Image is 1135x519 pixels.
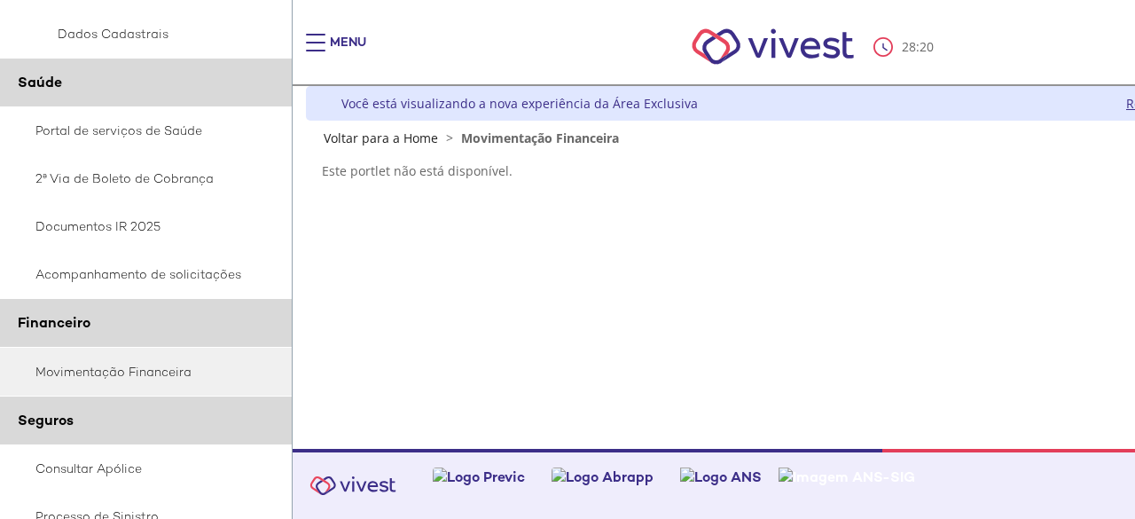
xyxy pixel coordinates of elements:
[18,313,90,332] span: Financeiro
[18,411,74,429] span: Seguros
[300,466,406,506] img: Vivest
[341,95,698,112] div: Você está visualizando a nova experiência da Área Exclusiva
[552,468,654,486] img: Logo Abrapp
[433,468,525,486] img: Logo Previc
[293,449,1135,519] footer: Vivest
[920,38,934,55] span: 20
[680,468,762,486] img: Logo ANS
[442,130,458,146] span: >
[324,130,438,146] a: Voltar para a Home
[35,23,251,44] span: Dados Cadastrais
[902,38,916,55] span: 28
[18,73,62,91] span: Saúde
[779,468,915,486] img: Imagem ANS-SIG
[461,130,619,146] span: Movimentação Financeira
[672,9,873,84] img: Vivest
[330,34,366,69] div: Menu
[873,37,937,57] div: :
